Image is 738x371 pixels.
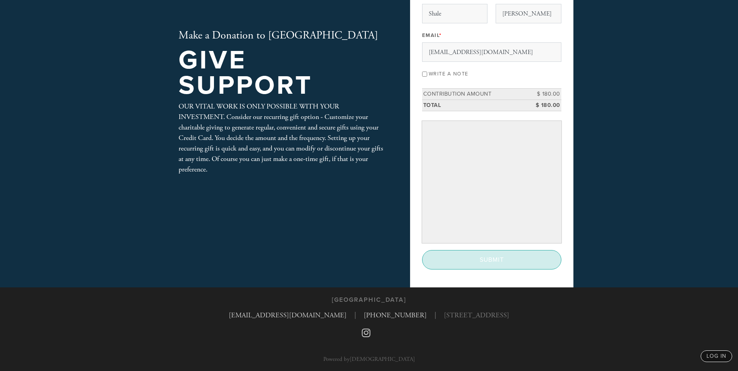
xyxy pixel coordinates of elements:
[444,310,509,320] span: [STREET_ADDRESS]
[350,355,415,363] a: [DEMOGRAPHIC_DATA]
[332,296,406,304] h3: [GEOGRAPHIC_DATA]
[229,311,347,320] a: [EMAIL_ADDRESS][DOMAIN_NAME]
[435,310,436,320] span: |
[429,71,468,77] label: Write a note
[179,48,385,98] h1: Give Support
[701,350,732,362] a: log in
[526,100,561,111] td: $ 180.00
[526,89,561,100] td: $ 180.00
[424,122,560,241] iframe: Secure payment input frame
[354,310,356,320] span: |
[422,250,561,269] input: Submit
[323,356,415,362] p: Powered by
[422,89,526,100] td: Contribution Amount
[179,29,385,42] h2: Make a Donation to [GEOGRAPHIC_DATA]
[364,311,427,320] a: [PHONE_NUMBER]
[179,101,385,175] div: OUR VITAL WORK IS ONLY POSSIBLE WITH YOUR INVESTMENT. Consider our recurring gift option - Custom...
[422,32,442,39] label: Email
[439,32,442,38] span: This field is required.
[422,100,526,111] td: Total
